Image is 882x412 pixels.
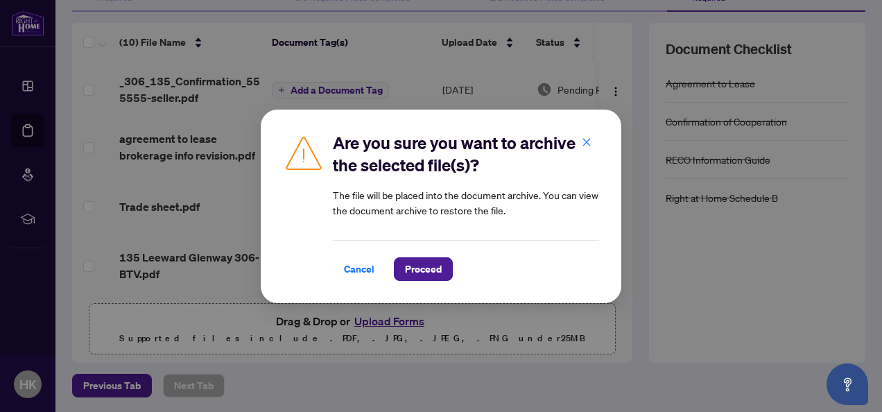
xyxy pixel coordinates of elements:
button: Cancel [333,257,386,281]
button: Proceed [394,257,453,281]
span: close [582,137,591,146]
img: Caution Icon [283,132,325,173]
span: Proceed [405,258,442,280]
button: Open asap [827,363,868,405]
article: The file will be placed into the document archive. You can view the document archive to restore t... [333,187,599,218]
h2: Are you sure you want to archive the selected file(s)? [333,132,599,176]
span: Cancel [344,258,374,280]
